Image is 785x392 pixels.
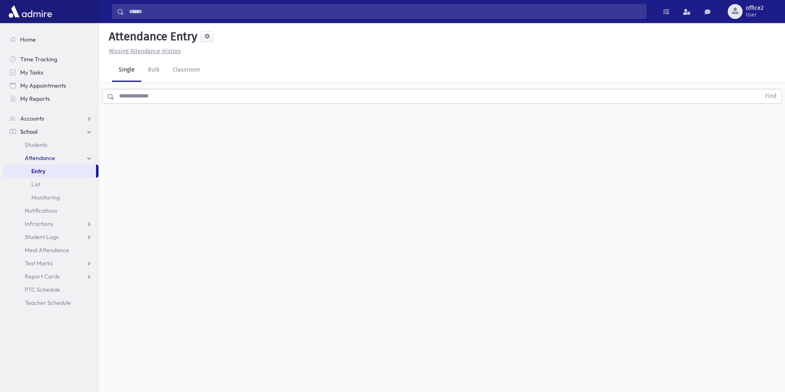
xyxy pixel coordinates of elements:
h5: Attendance Entry [105,30,197,44]
a: Meal Attendance [3,244,98,257]
a: My Tasks [3,66,98,79]
a: Accounts [3,112,98,125]
a: School [3,125,98,138]
a: Notifications [3,204,98,217]
span: List [31,181,40,188]
span: Infractions [25,220,53,227]
a: Monitoring [3,191,98,204]
span: My Reports [20,95,50,102]
button: Find [760,89,781,103]
span: Accounts [20,115,44,122]
span: Entry [31,167,45,175]
span: Time Tracking [20,56,57,63]
span: Test Marks [25,260,53,267]
a: My Reports [3,92,98,105]
a: Entry [3,165,96,178]
span: User [746,12,764,18]
span: Teacher Schedule [25,299,71,306]
span: PTC Schedule [25,286,60,293]
a: List [3,178,98,191]
a: Teacher Schedule [3,296,98,309]
span: office2 [746,5,764,12]
span: Home [20,36,36,43]
span: School [20,128,37,135]
a: PTC Schedule [3,283,98,296]
span: My Appointments [20,82,66,89]
a: Student Logs [3,230,98,244]
a: Single [112,59,141,82]
span: Meal Attendance [25,246,69,254]
a: Time Tracking [3,53,98,66]
span: Notifications [25,207,57,214]
span: Student Logs [25,233,59,241]
img: AdmirePro [7,3,54,20]
a: Infractions [3,217,98,230]
span: Attendance [25,154,55,162]
span: Students [25,141,47,148]
a: Home [3,33,98,46]
span: Monitoring [31,194,60,201]
a: My Appointments [3,79,98,92]
span: Report Cards [25,273,60,280]
span: My Tasks [20,69,43,76]
input: Search [124,4,646,19]
a: Report Cards [3,270,98,283]
a: Bulk [141,59,166,82]
a: Missing Attendance History [105,48,181,55]
a: Attendance [3,151,98,165]
a: Classroom [166,59,207,82]
a: Students [3,138,98,151]
u: Missing Attendance History [109,48,181,55]
a: Test Marks [3,257,98,270]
